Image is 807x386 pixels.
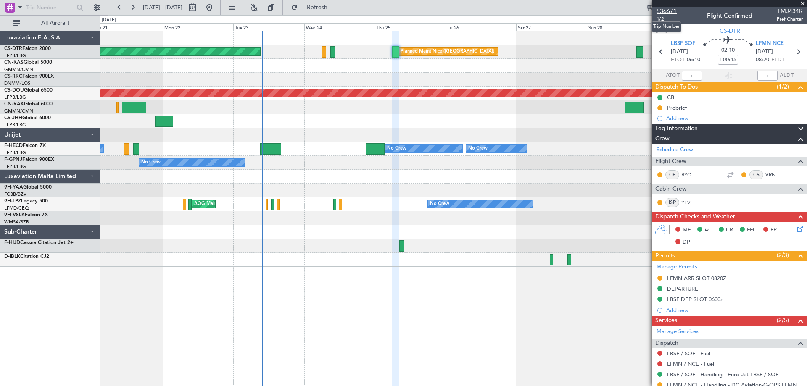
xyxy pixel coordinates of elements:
[4,213,25,218] span: 9H-VSLK
[777,316,789,325] span: (2/5)
[141,156,161,169] div: No Crew
[4,60,24,65] span: CN-KAS
[22,20,89,26] span: All Aircraft
[4,219,29,225] a: WMSA/SZB
[4,199,48,204] a: 9H-LPZLegacy 500
[749,170,763,179] div: CS
[726,226,733,234] span: CR
[671,47,688,56] span: [DATE]
[4,143,23,148] span: F-HECD
[4,185,23,190] span: 9H-YAA
[92,23,163,31] div: Sun 21
[667,296,723,303] div: LBSF DEP SLOT 0600z
[446,23,516,31] div: Fri 26
[765,171,784,179] a: VRN
[4,157,22,162] span: F-GPNJ
[163,23,233,31] div: Mon 22
[681,171,700,179] a: RYO
[430,198,449,210] div: No Crew
[4,116,51,121] a: CS-JHHGlobal 6000
[777,82,789,91] span: (1/2)
[667,371,778,378] a: LBSF / SOF - Handling - Euro Jet LBSF / SOF
[770,226,777,234] span: FP
[655,82,698,92] span: Dispatch To-Dos
[4,185,52,190] a: 9H-YAAGlobal 5000
[387,142,406,155] div: No Crew
[683,238,690,247] span: DP
[4,88,24,93] span: CS-DOU
[4,102,24,107] span: CN-RAK
[655,212,735,222] span: Dispatch Checks and Weather
[375,23,446,31] div: Thu 25
[4,102,53,107] a: CN-RAKGlobal 6000
[667,285,698,292] div: DEPARTURE
[657,7,677,16] span: 536671
[666,71,680,80] span: ATOT
[9,16,91,30] button: All Aircraft
[4,74,22,79] span: CS-RRC
[657,146,693,154] a: Schedule Crew
[233,23,304,31] div: Tue 23
[143,4,182,11] span: [DATE] - [DATE]
[4,150,26,156] a: LFPB/LBG
[300,5,335,11] span: Refresh
[667,104,687,111] div: Prebrief
[756,47,773,56] span: [DATE]
[655,339,678,348] span: Dispatch
[665,170,679,179] div: CP
[287,1,338,14] button: Refresh
[665,198,679,207] div: ISP
[4,108,33,114] a: GMMN/CMN
[4,74,54,79] a: CS-RRCFalcon 900LX
[4,199,21,204] span: 9H-LPZ
[667,94,674,101] div: CB
[4,116,22,121] span: CS-JHH
[655,184,687,194] span: Cabin Crew
[4,191,26,197] a: FCBB/BZV
[756,39,784,48] span: LFMN NCE
[671,56,685,64] span: ETOT
[720,26,740,35] span: CS-DTR
[4,46,22,51] span: CS-DTR
[4,60,52,65] a: CN-KASGlobal 5000
[707,11,752,20] div: Flight Confirmed
[401,45,494,58] div: Planned Maint Nice ([GEOGRAPHIC_DATA])
[756,56,769,64] span: 08:20
[4,157,54,162] a: F-GPNJFalcon 900EX
[102,17,116,24] div: [DATE]
[771,56,785,64] span: ELDT
[194,198,261,210] div: AOG Maint Cannes (Mandelieu)
[655,251,675,261] span: Permits
[4,163,26,170] a: LFPB/LBG
[4,94,26,100] a: LFPB/LBG
[704,226,712,234] span: AC
[4,88,53,93] a: CS-DOUGlobal 6500
[657,328,699,336] a: Manage Services
[655,124,698,134] span: Leg Information
[4,205,29,211] a: LFMD/CEQ
[655,134,670,144] span: Crew
[721,46,735,55] span: 02:10
[4,46,51,51] a: CS-DTRFalcon 2000
[655,157,686,166] span: Flight Crew
[587,23,657,31] div: Sun 28
[304,23,375,31] div: Wed 24
[666,115,803,122] div: Add new
[4,122,26,128] a: LFPB/LBG
[651,21,681,32] div: Trip Number
[4,254,20,259] span: D-IBLK
[4,254,49,259] a: D-IBLKCitation CJ2
[4,53,26,59] a: LFPB/LBG
[671,39,695,48] span: LBSF SOF
[777,7,803,16] span: LMJ434R
[682,71,702,81] input: --:--
[657,263,697,271] a: Manage Permits
[655,316,677,326] span: Services
[667,275,726,282] div: LFMN ARR SLOT 0820Z
[780,71,794,80] span: ALDT
[777,16,803,23] span: Pref Charter
[4,80,30,87] a: DNMM/LOS
[667,360,714,368] a: LFMN / NCE - Fuel
[666,307,803,314] div: Add new
[777,251,789,260] span: (2/3)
